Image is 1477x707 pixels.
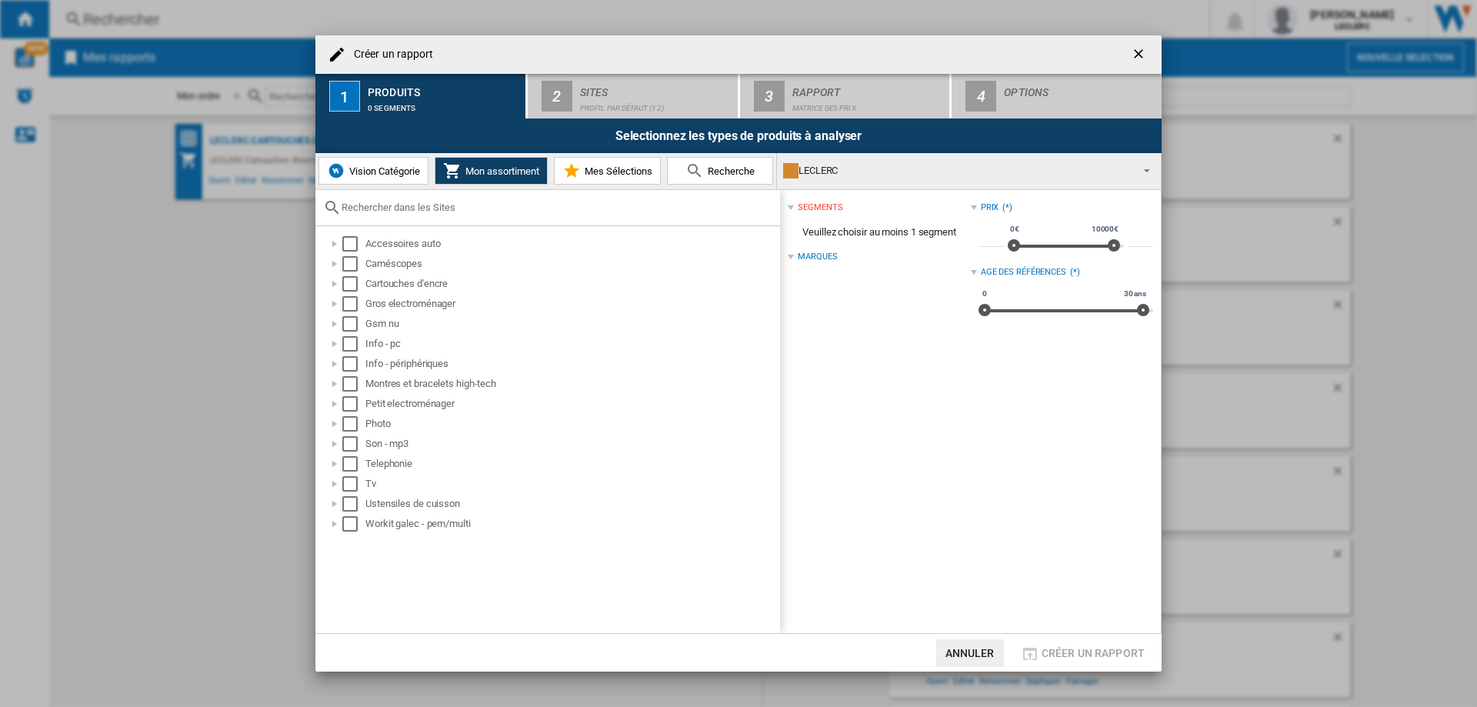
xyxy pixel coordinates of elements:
button: getI18NText('BUTTONS.CLOSE_DIALOG') [1125,39,1155,70]
div: Caméscopes [365,256,778,272]
img: wiser-icon-blue.png [327,162,345,180]
md-checkbox: Select [342,416,365,432]
md-checkbox: Select [342,496,365,512]
button: 2 Sites Profil par défaut (12) [528,74,739,118]
md-checkbox: Select [342,436,365,452]
div: Rapport [792,80,944,96]
button: Mon assortiment [435,157,548,185]
div: 3 [754,81,785,112]
md-checkbox: Select [342,516,365,532]
span: Vision Catégorie [345,165,420,177]
div: Workit galec - pem/multi [365,516,778,532]
ng-md-icon: getI18NText('BUTTONS.CLOSE_DIALOG') [1131,46,1149,65]
button: Recherche [667,157,773,185]
md-checkbox: Select [342,276,365,292]
span: 0 [980,288,989,300]
div: Son - mp3 [365,436,778,452]
div: Gros electroménager [365,296,778,312]
md-checkbox: Select [342,376,365,392]
md-checkbox: Select [342,456,365,472]
div: Telephonie [365,456,778,472]
span: Mon assortiment [462,165,539,177]
md-checkbox: Select [342,296,365,312]
div: Cartouches d'encre [365,276,778,292]
div: Options [1004,80,1155,96]
md-checkbox: Select [342,316,365,332]
div: Prix [981,202,999,214]
span: Créer un rapport [1042,647,1145,659]
div: 2 [542,81,572,112]
div: Age des références [981,266,1066,278]
span: 0€ [1008,223,1022,235]
md-checkbox: Select [342,236,365,252]
span: Mes Sélections [581,165,652,177]
h4: Créer un rapport [346,47,434,62]
div: segments [798,202,842,214]
span: 30 ans [1122,288,1149,300]
div: Matrice des prix [792,96,944,112]
button: Annuler [936,639,1004,667]
div: Tv [365,476,778,492]
div: Selectionnez les types de produits à analyser [315,118,1162,153]
span: Recherche [704,165,755,177]
button: 4 Options [952,74,1162,118]
div: Gsm nu [365,316,778,332]
md-checkbox: Select [342,396,365,412]
div: Produits [368,80,519,96]
md-checkbox: Select [342,336,365,352]
div: Ustensiles de cuisson [365,496,778,512]
div: Sites [580,80,732,96]
div: 1 [329,81,360,112]
md-checkbox: Select [342,356,365,372]
button: Créer un rapport [1016,639,1149,667]
div: LECLERC [783,160,1130,182]
div: Petit electroménager [365,396,778,412]
button: Vision Catégorie [318,157,428,185]
div: Marques [798,251,837,263]
button: 3 Rapport Matrice des prix [740,74,952,118]
div: Montres et bracelets high-tech [365,376,778,392]
button: 1 Produits 0 segments [315,74,527,118]
input: Rechercher dans les Sites [342,202,772,213]
div: Info - pc [365,336,778,352]
div: Profil par défaut (12) [580,96,732,112]
button: Mes Sélections [554,157,661,185]
md-checkbox: Select [342,256,365,272]
span: Veuillez choisir au moins 1 segment [788,218,970,247]
div: Info - périphériques [365,356,778,372]
span: 10000€ [1089,223,1121,235]
div: Accessoires auto [365,236,778,252]
div: 4 [965,81,996,112]
div: 0 segments [368,96,519,112]
div: Photo [365,416,778,432]
md-checkbox: Select [342,476,365,492]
